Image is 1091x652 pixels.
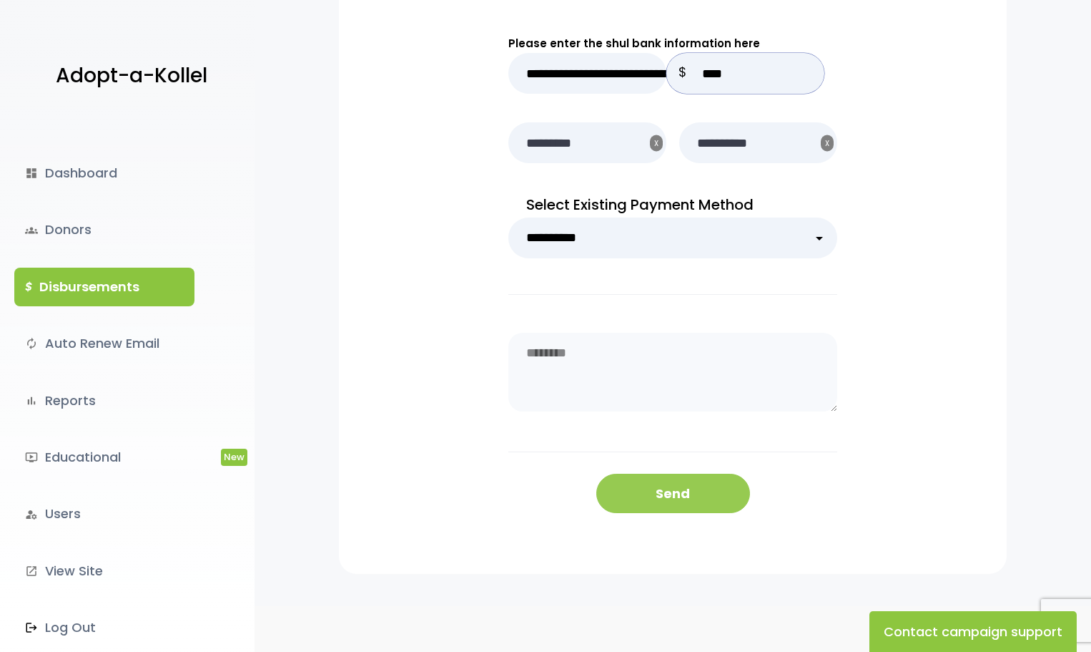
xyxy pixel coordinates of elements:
[14,324,194,363] a: autorenewAuto Renew Email
[14,210,194,249] a: groupsDonors
[869,611,1077,652] button: Contact campaign support
[56,58,207,94] p: Adopt-a-Kollel
[14,381,194,420] a: bar_chartReports
[25,565,38,578] i: launch
[221,449,247,465] span: New
[596,474,750,513] button: Send
[508,34,837,53] p: Please enter the shul bank information here
[14,268,194,306] a: $Disbursements
[25,394,38,407] i: bar_chart
[14,495,194,533] a: manage_accountsUsers
[25,277,32,298] i: $
[14,608,194,647] a: Log Out
[650,135,663,152] button: X
[14,154,194,193] a: dashboardDashboard
[14,438,194,477] a: ondemand_videoEducationalNew
[25,337,38,350] i: autorenew
[25,508,38,521] i: manage_accounts
[14,552,194,590] a: launchView Site
[666,53,698,94] p: $
[49,42,207,111] a: Adopt-a-Kollel
[821,135,834,152] button: X
[508,192,837,218] p: Select Existing Payment Method
[25,224,38,237] span: groups
[25,451,38,464] i: ondemand_video
[25,167,38,180] i: dashboard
